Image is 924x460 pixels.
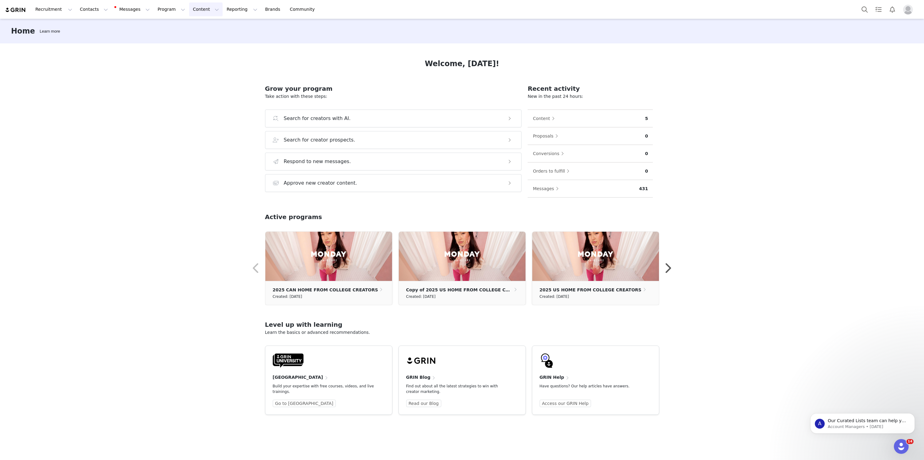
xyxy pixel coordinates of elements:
button: Content [533,114,558,123]
p: Take action with these steps: [265,93,522,100]
p: New in the past 24 hours: [528,93,653,100]
small: Created: [DATE] [406,293,436,300]
p: Copy of 2025 US HOME FROM COLLEGE CREATORS [406,286,513,293]
h3: Approve new creator content. [284,179,357,187]
button: Messages [112,2,153,16]
p: Build your expertise with free courses, videos, and live trainings. [273,383,375,394]
button: Contacts [76,2,112,16]
p: 5 [645,115,648,122]
img: ad5a4d60-2cac-4209-911e-0ecc1b56d2b0.png [265,232,392,281]
p: 431 [639,186,648,192]
h4: GRIN Blog [406,374,430,381]
img: GRIN-help-icon.svg [540,353,554,368]
button: Proposals [533,131,561,141]
h3: Search for creators with AI. [284,115,351,122]
h4: GRIN Help [540,374,564,381]
h3: Home [11,26,35,37]
h2: Level up with learning [265,320,659,329]
h2: Recent activity [528,84,653,93]
button: Approve new creator content. [265,174,522,192]
h3: Search for creator prospects. [284,136,355,144]
p: 2025 CAN HOME FROM COLLEGE CREATORS [273,286,378,293]
a: Tasks [872,2,885,16]
h1: Welcome, [DATE]! [425,58,499,69]
img: placeholder-profile.jpg [903,5,913,14]
p: 2025 US HOME FROM COLLEGE CREATORS [540,286,641,293]
p: 0 [645,168,648,174]
iframe: Intercom live chat [894,439,909,454]
img: ad5a4d60-2cac-4209-911e-0ecc1b56d2b0.png [399,232,525,281]
img: grin logo [5,7,26,13]
button: Reporting [223,2,261,16]
a: Access our GRIN Help [540,400,591,407]
p: Have questions? Our help articles have answers. [540,383,642,389]
h3: Respond to new messages. [284,158,351,165]
small: Created: [DATE] [273,293,302,300]
button: Messages [533,184,562,194]
img: ad5a4d60-2cac-4209-911e-0ecc1b56d2b0.png [532,232,659,281]
a: Go to [GEOGRAPHIC_DATA] [273,400,336,407]
button: Notifications [886,2,899,16]
button: Orders to fulfill [533,166,573,176]
button: Program [154,2,189,16]
p: 0 [645,150,648,157]
a: Community [286,2,321,16]
a: Read our Blog [406,400,441,407]
span: 14 [906,439,914,444]
h4: [GEOGRAPHIC_DATA] [273,374,323,381]
button: Conversions [533,149,567,158]
button: Search [858,2,871,16]
img: grin-logo-black.svg [406,353,437,368]
div: Tooltip anchor [38,28,61,34]
button: Profile [899,5,919,14]
button: Recruitment [32,2,76,16]
h2: Active programs [265,212,322,222]
img: GRIN-University-Logo-Black.svg [273,353,303,368]
p: Learn the basics or advanced recommendations. [265,329,659,336]
button: Search for creators with AI. [265,110,522,127]
button: Content [189,2,223,16]
small: Created: [DATE] [540,293,569,300]
a: Brands [261,2,286,16]
p: 0 [645,133,648,139]
iframe: Intercom notifications message [801,400,924,443]
button: Search for creator prospects. [265,131,522,149]
h2: Grow your program [265,84,522,93]
button: Respond to new messages. [265,153,522,170]
p: Find out about all the latest strategies to win with creator marketing. [406,383,508,394]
